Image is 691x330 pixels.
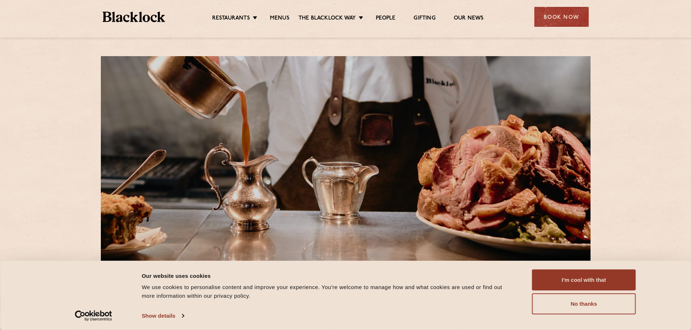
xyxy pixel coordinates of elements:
[142,283,516,300] div: We use cookies to personalise content and improve your experience. You're welcome to manage how a...
[534,7,589,27] div: Book Now
[299,15,356,23] a: The Blacklock Way
[454,15,484,23] a: Our News
[212,15,250,23] a: Restaurants
[532,293,636,314] button: No thanks
[532,270,636,291] button: I'm cool with that
[270,15,289,23] a: Menus
[62,310,125,321] a: Usercentrics Cookiebot - opens in a new window
[376,15,395,23] a: People
[103,12,165,22] img: BL_Textured_Logo-footer-cropped.svg
[142,271,516,280] div: Our website uses cookies
[142,310,184,321] a: Show details
[414,15,435,23] a: Gifting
